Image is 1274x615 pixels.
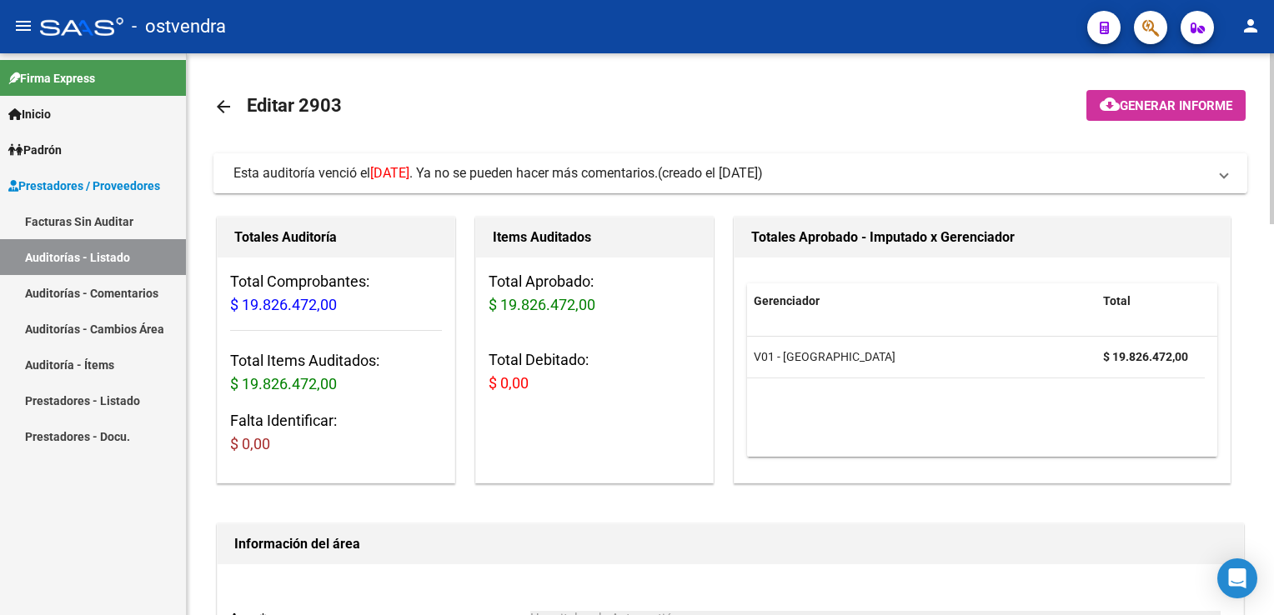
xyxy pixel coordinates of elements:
[1100,94,1120,114] mat-icon: cloud_download
[489,270,700,317] h3: Total Aprobado:
[754,350,895,363] span: V01 - [GEOGRAPHIC_DATA]
[230,296,337,313] span: $ 19.826.472,00
[213,153,1247,193] mat-expansion-panel-header: Esta auditoría venció el[DATE]. Ya no se pueden hacer más comentarios.(creado el [DATE])
[132,8,226,45] span: - ostvendra
[230,270,442,317] h3: Total Comprobantes:
[489,374,529,392] span: $ 0,00
[230,349,442,396] h3: Total Items Auditados:
[8,105,51,123] span: Inicio
[230,375,337,392] span: $ 19.826.472,00
[751,224,1213,251] h1: Totales Aprobado - Imputado x Gerenciador
[1217,558,1257,598] div: Open Intercom Messenger
[489,348,700,395] h3: Total Debitado:
[754,294,820,307] span: Gerenciador
[658,164,763,182] span: (creado el [DATE])
[1086,90,1246,121] button: Generar informe
[1096,283,1205,319] datatable-header-cell: Total
[747,283,1096,319] datatable-header-cell: Gerenciador
[13,16,33,36] mat-icon: menu
[230,409,442,456] h3: Falta Identificar:
[8,69,95,87] span: Firma Express
[489,296,595,313] span: $ 19.826.472,00
[230,435,270,452] span: $ 0,00
[493,224,696,251] h1: Items Auditados
[1120,98,1232,113] span: Generar informe
[213,97,233,117] mat-icon: arrow_back
[233,165,658,181] span: Esta auditoría venció el . Ya no se pueden hacer más comentarios.
[247,95,342,116] span: Editar 2903
[1103,350,1188,363] strong: $ 19.826.472,00
[8,141,62,159] span: Padrón
[1241,16,1261,36] mat-icon: person
[234,224,438,251] h1: Totales Auditoría
[1103,294,1131,307] span: Total
[8,177,160,195] span: Prestadores / Proveedores
[370,165,409,181] span: [DATE]
[234,531,1226,557] h1: Información del área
